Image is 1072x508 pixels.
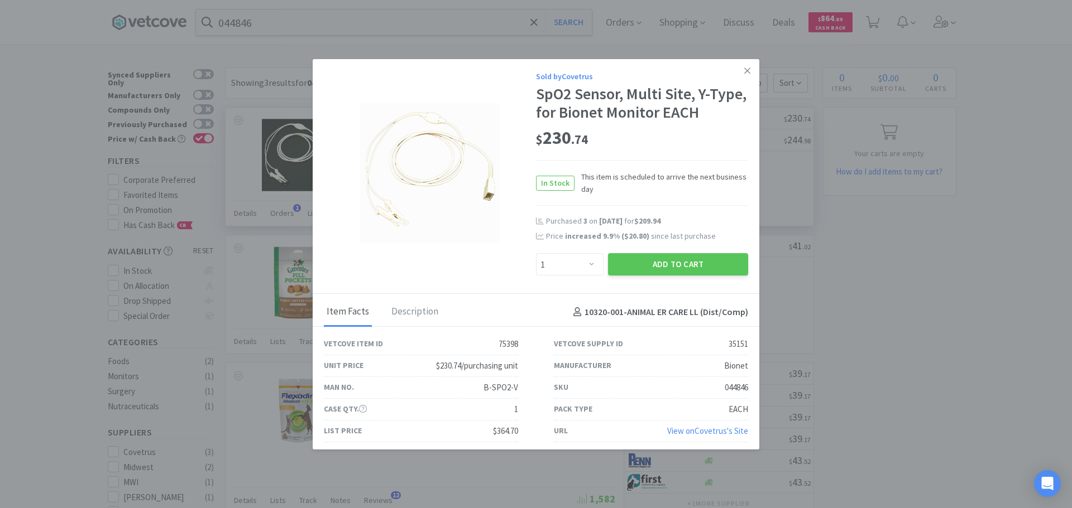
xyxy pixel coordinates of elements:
a: View onCovetrus's Site [667,425,748,436]
div: Bionet [724,359,748,372]
div: Sold by Covetrus [536,70,748,83]
div: List Price [324,424,362,437]
span: increased 9.9 % ( ) [565,231,649,241]
div: SpO2 Sensor, Multi Site, Y-Type, for Bionet Monitor EACH [536,85,748,122]
div: Purchased on for [546,216,748,227]
div: 044846 [725,381,748,394]
div: $230.74/purchasing unit [436,359,518,372]
span: $209.94 [634,216,661,226]
div: Open Intercom Messenger [1034,470,1061,497]
span: . 74 [571,132,588,147]
div: 75398 [499,337,518,351]
div: Pack Type [554,403,592,415]
h4: 10320-001 - ANIMAL ER CARE LL (Dist/Comp) [569,305,748,320]
span: This item is scheduled to arrive the next business day [575,171,748,196]
div: SKU [554,381,568,393]
div: 35151 [729,337,748,351]
div: 1 [514,403,518,416]
div: URL [554,424,568,437]
div: Description [389,298,441,326]
div: $364.70 [493,424,518,438]
div: Item Facts [324,298,372,326]
div: Vetcove Item ID [324,337,383,350]
span: 230 [536,127,588,149]
span: 3 [583,216,587,226]
div: Man No. [324,381,354,393]
span: [DATE] [599,216,623,226]
button: Add to Cart [608,253,748,275]
span: In Stock [537,176,574,190]
span: $ [536,132,543,147]
div: EACH [729,403,748,416]
div: Manufacturer [554,359,611,371]
div: Unit Price [324,359,363,371]
div: Case Qty. [324,403,367,415]
div: Price since last purchase [546,230,748,242]
div: Vetcove Supply ID [554,337,623,350]
span: $20.80 [624,231,647,241]
div: B-SPO2-V [484,381,518,394]
img: 1753b088624c4c3f88b1d37f99d4e688_35151.png [360,103,500,243]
